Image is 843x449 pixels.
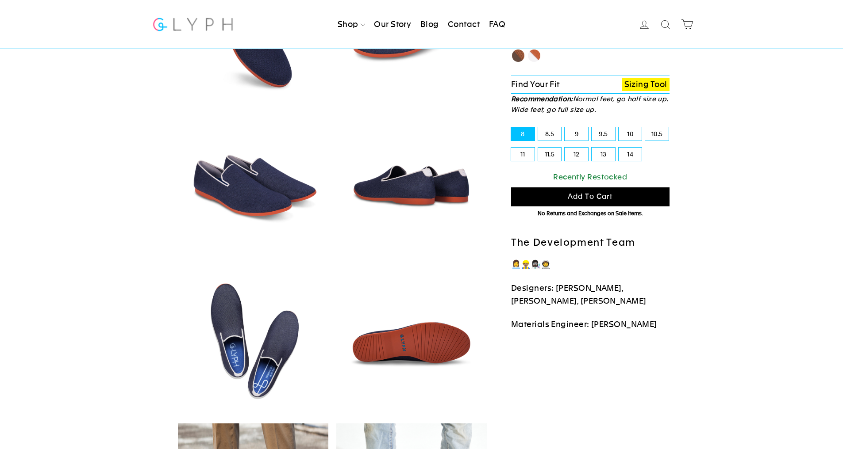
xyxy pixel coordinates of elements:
label: 11.5 [538,148,562,161]
div: Recently Restocked [511,171,670,183]
p: Normal feet, go half size up. Wide feet, go full size up. [511,94,670,115]
label: 11 [511,148,535,161]
img: Marlin [178,265,329,415]
p: Designers: [PERSON_NAME], [PERSON_NAME], [PERSON_NAME] [511,282,670,308]
img: Marlin [178,106,329,257]
label: Fox [527,49,541,63]
label: 10 [619,127,642,141]
a: Our Story [370,15,415,34]
p: 👩‍💼👷🏽‍♂️👩🏿‍🔬👨‍🚀 [511,258,670,271]
img: Glyph [152,12,235,36]
label: 13 [592,148,615,161]
label: 9.5 [592,127,615,141]
label: 12 [565,148,588,161]
label: 8.5 [538,127,562,141]
img: Marlin [336,106,487,257]
strong: Recommendation: [511,95,573,103]
label: 8 [511,127,535,141]
a: Sizing Tool [622,78,670,91]
span: Add to cart [568,192,613,201]
label: Hawk [511,49,525,63]
h2: The Development Team [511,236,670,249]
span: No Returns and Exchanges on Sale Items. [538,210,643,217]
span: Find Your Fit [511,80,560,89]
a: Blog [417,15,443,34]
label: 14 [619,148,642,161]
button: Add to cart [511,187,670,206]
a: Contact [444,15,483,34]
img: Marlin [336,265,487,415]
a: Shop [334,15,369,34]
p: Materials Engineer: [PERSON_NAME] [511,318,670,331]
ul: Primary [334,15,509,34]
label: 9 [565,127,588,141]
a: FAQ [485,15,509,34]
label: 10.5 [645,127,669,141]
